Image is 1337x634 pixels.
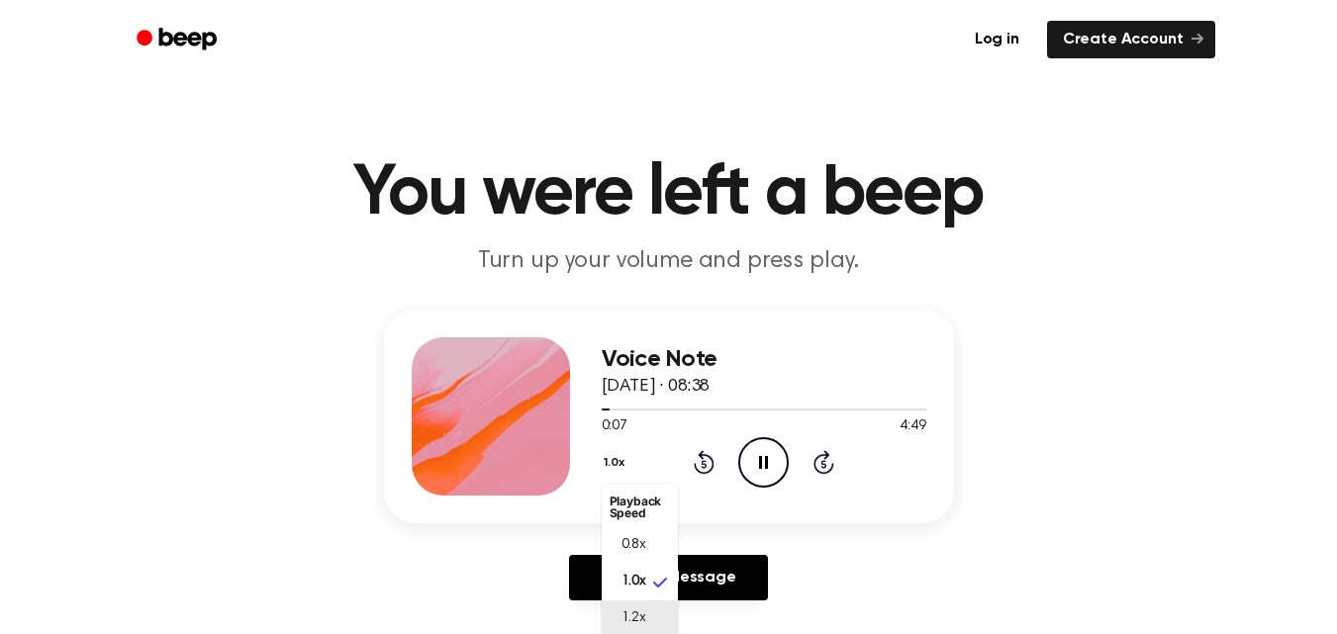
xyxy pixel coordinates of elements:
li: Playback Speed [602,488,678,527]
a: Beep [123,21,235,59]
span: 4:49 [900,416,925,437]
span: 1.0x [621,572,646,592]
a: Log in [959,21,1035,58]
span: 1.2x [621,608,646,629]
span: [DATE] · 08:38 [602,378,711,396]
h1: You were left a beep [162,158,1176,229]
span: 0:07 [602,416,627,437]
button: 1.0x [602,446,632,480]
a: Create Account [1047,21,1215,58]
p: Turn up your volume and press play. [289,245,1049,278]
a: Reply to Message [569,555,767,600]
h3: Voice Note [602,346,926,373]
span: 0.8x [621,535,646,556]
